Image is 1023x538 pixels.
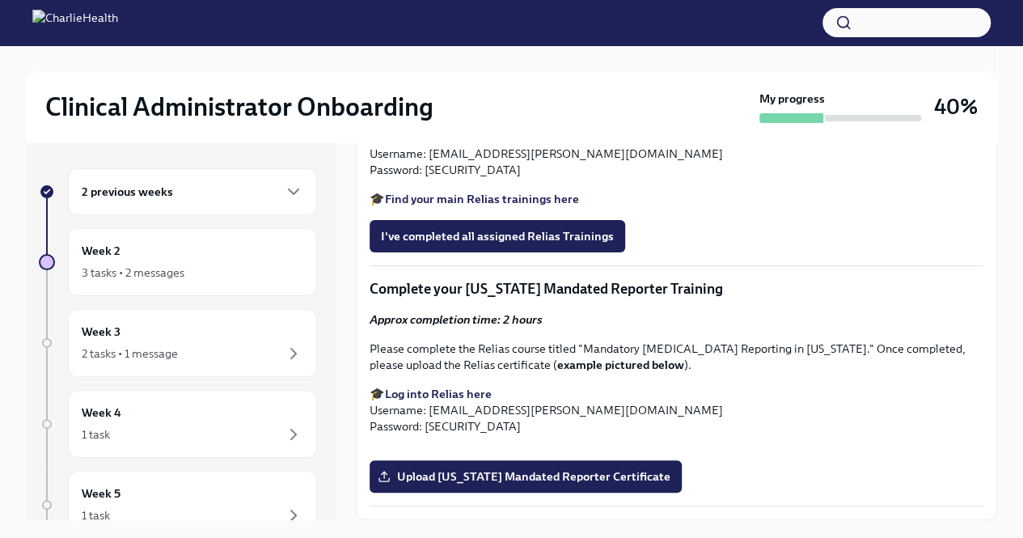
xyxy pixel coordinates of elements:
[381,468,670,485] span: Upload [US_STATE] Mandated Reporter Certificate
[370,312,543,327] strong: Approx completion time: 2 hours
[82,242,120,260] h6: Week 2
[45,91,433,123] h2: Clinical Administrator Onboarding
[759,91,825,107] strong: My progress
[385,387,492,401] a: Log into Relias here
[82,485,120,502] h6: Week 5
[82,323,120,341] h6: Week 3
[82,404,121,422] h6: Week 4
[39,309,317,377] a: Week 32 tasks • 1 message
[381,228,614,244] span: I've completed all assigned Relias Trainings
[82,345,178,362] div: 2 tasks • 1 message
[39,228,317,296] a: Week 23 tasks • 2 messages
[370,386,983,434] p: 🎓 Username: [EMAIL_ADDRESS][PERSON_NAME][DOMAIN_NAME] Password: [SECURITY_DATA]
[934,92,978,121] h3: 40%
[82,426,110,443] div: 1 task
[370,129,983,178] p: Here is your Relias login info: Username: [EMAIL_ADDRESS][PERSON_NAME][DOMAIN_NAME] Password: [SE...
[32,10,118,36] img: CharlieHealth
[82,265,184,281] div: 3 tasks • 2 messages
[370,460,682,493] label: Upload [US_STATE] Mandated Reporter Certificate
[385,192,579,206] a: Find your main Relias trainings here
[370,279,983,299] p: Complete your [US_STATE] Mandated Reporter Training
[39,390,317,458] a: Week 41 task
[370,220,625,252] button: I've completed all assigned Relias Trainings
[82,507,110,523] div: 1 task
[370,341,983,373] p: Please complete the Relias course titled "Mandatory [MEDICAL_DATA] Reporting in [US_STATE]." Once...
[557,358,684,372] strong: example pictured below
[370,191,983,207] p: 🎓
[68,168,317,215] div: 2 previous weeks
[82,183,173,201] h6: 2 previous weeks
